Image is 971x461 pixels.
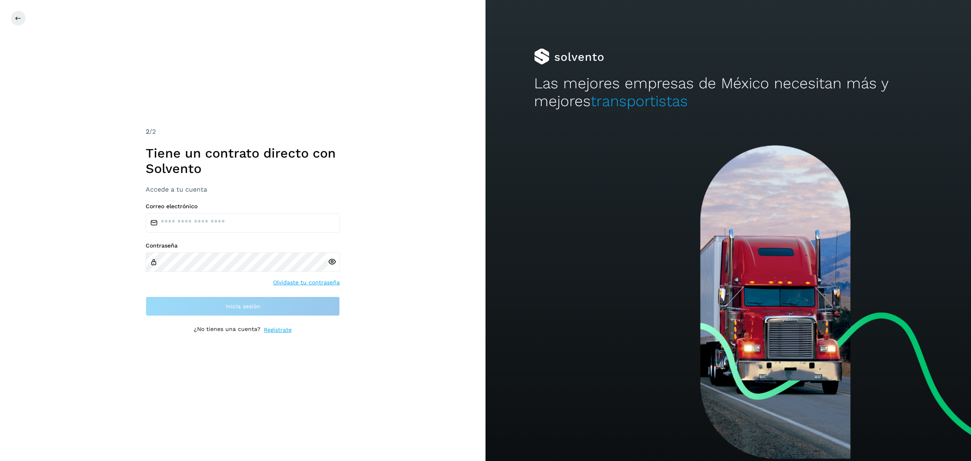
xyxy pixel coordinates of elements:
span: Inicia sesión [226,303,260,309]
h2: Las mejores empresas de México necesitan más y mejores [534,75,922,111]
div: /2 [146,127,340,137]
label: Contraseña [146,242,340,249]
a: Olvidaste tu contraseña [273,278,340,287]
button: Inicia sesión [146,297,340,316]
p: ¿No tienes una cuenta? [194,326,261,334]
h3: Accede a tu cuenta [146,186,340,193]
label: Correo electrónico [146,203,340,210]
span: transportistas [591,92,688,110]
h1: Tiene un contrato directo con Solvento [146,145,340,177]
a: Regístrate [264,326,292,334]
span: 2 [146,128,149,135]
